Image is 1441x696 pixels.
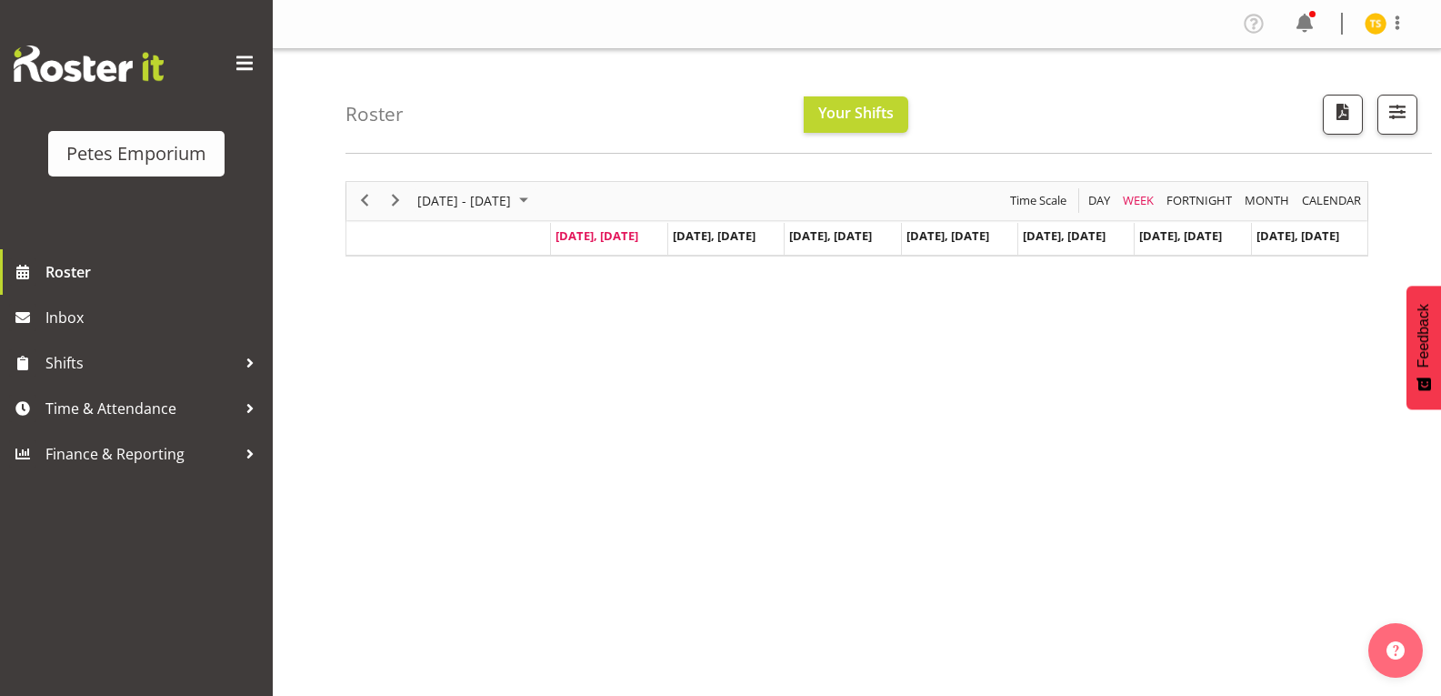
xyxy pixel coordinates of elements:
span: Time & Attendance [45,395,236,422]
span: Week [1121,189,1156,212]
span: [DATE], [DATE] [789,227,872,244]
button: Timeline Week [1120,189,1157,212]
span: Day [1086,189,1112,212]
img: help-xxl-2.png [1386,641,1405,660]
img: Rosterit website logo [14,45,164,82]
div: next period [380,182,411,220]
button: Previous [353,189,377,212]
div: Timeline Week of September 22, 2025 [345,181,1368,257]
button: Fortnight [1164,189,1236,212]
span: [DATE], [DATE] [555,227,638,244]
button: Month [1299,189,1365,212]
div: September 22 - 28, 2025 [411,182,539,220]
span: [DATE], [DATE] [673,227,756,244]
button: Timeline Month [1242,189,1293,212]
button: Timeline Day [1086,189,1114,212]
span: Month [1243,189,1291,212]
span: Roster [45,258,264,286]
button: Download a PDF of the roster according to the set date range. [1323,95,1363,135]
span: Inbox [45,304,264,331]
span: [DATE], [DATE] [1139,227,1222,244]
span: Feedback [1416,304,1432,368]
button: Your Shifts [804,96,908,133]
button: Next [384,189,408,212]
div: previous period [349,182,380,220]
span: Finance & Reporting [45,440,236,468]
h4: Roster [345,104,404,125]
button: Filter Shifts [1377,95,1417,135]
span: [DATE] - [DATE] [415,189,513,212]
div: Petes Emporium [66,140,206,167]
span: Fortnight [1165,189,1234,212]
span: Shifts [45,349,236,377]
img: tamara-straker11292.jpg [1365,13,1386,35]
span: [DATE], [DATE] [906,227,989,244]
button: Feedback - Show survey [1406,286,1441,409]
span: [DATE], [DATE] [1256,227,1339,244]
span: Time Scale [1008,189,1068,212]
span: Your Shifts [818,103,894,123]
span: calendar [1300,189,1363,212]
span: [DATE], [DATE] [1023,227,1106,244]
button: September 2025 [415,189,536,212]
button: Time Scale [1007,189,1070,212]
